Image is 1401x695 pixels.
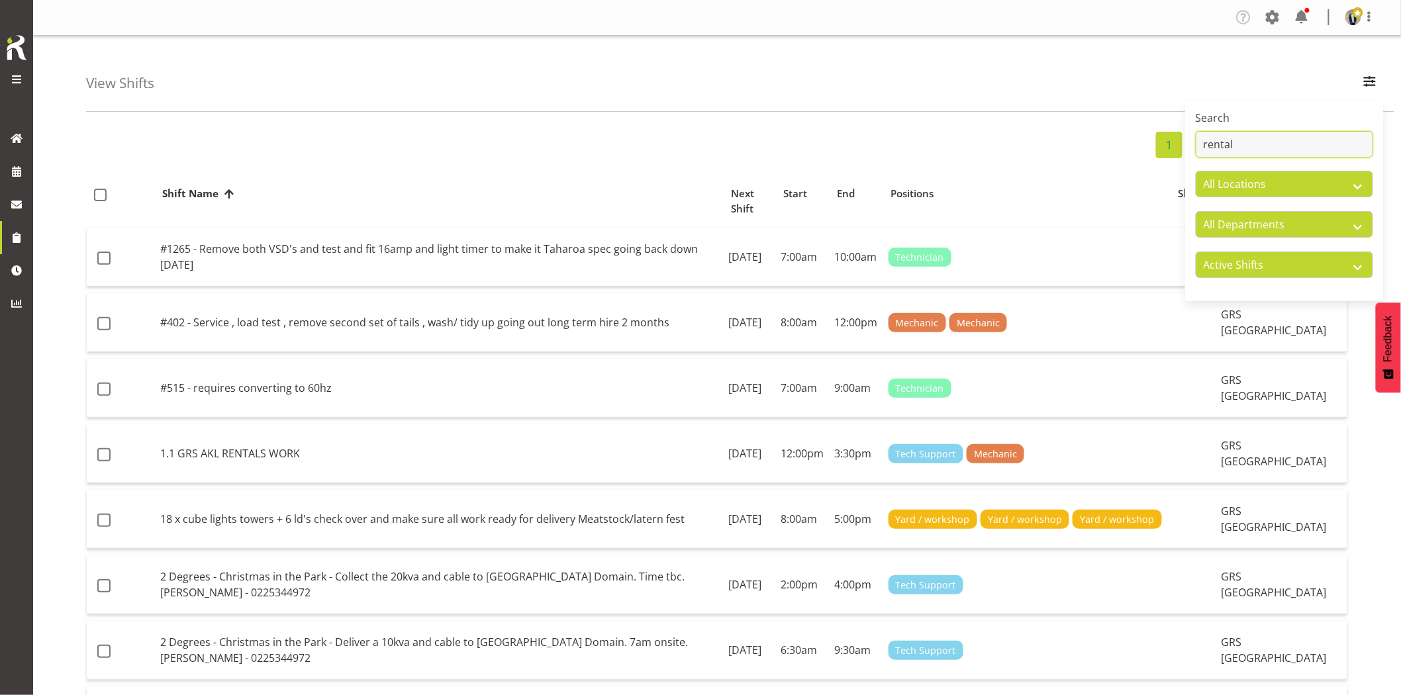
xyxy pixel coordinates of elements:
span: Shift Name [162,186,218,201]
span: Tech Support [896,643,956,658]
td: #402 - Service , load test , remove second set of tails , wash/ tidy up going out long term hire ... [155,293,724,352]
td: #1265 - Remove both VSD's and test and fit 16amp and light timer to make it Taharoa spec going ba... [155,228,724,287]
img: kelepi-pauuadf51ac2b38380d4c50de8760bb396c3.png [1345,9,1361,25]
span: Yard / workshop [1081,512,1155,527]
td: 18 x cube lights towers + 6 ld's check over and make sure all work ready for delivery Meatstock/l... [155,490,724,549]
input: Search by name [1196,131,1373,158]
td: 4:00pm [830,555,883,614]
td: [DATE] [724,293,776,352]
h4: View Shifts [86,75,154,91]
td: 8:00am [776,293,830,352]
td: [DATE] [724,490,776,549]
span: GRS [GEOGRAPHIC_DATA] [1222,635,1327,665]
span: Skill(s) [1178,186,1208,201]
td: 3:30pm [830,424,883,483]
span: GRS [GEOGRAPHIC_DATA] [1222,438,1327,469]
span: Yard / workshop [988,512,1062,527]
td: 9:00am [830,359,883,418]
span: Technician [896,250,944,265]
span: GRS [GEOGRAPHIC_DATA] [1222,569,1327,600]
button: Filter Employees [1356,69,1384,98]
label: Search [1196,110,1373,126]
span: Technician [896,381,944,396]
td: 10:00am [830,228,883,287]
span: Mechanic [896,316,939,330]
td: 6:30am [776,621,830,680]
span: GRS [GEOGRAPHIC_DATA] [1222,373,1327,403]
span: Start [783,186,807,201]
td: [DATE] [724,424,776,483]
span: Positions [891,186,934,201]
td: [DATE] [724,555,776,614]
td: 9:30am [830,621,883,680]
td: [DATE] [724,621,776,680]
span: GRS [GEOGRAPHIC_DATA] [1222,307,1327,338]
td: 2:00pm [776,555,830,614]
td: 8:00am [776,490,830,549]
td: 7:00am [776,228,830,287]
span: Feedback [1382,316,1394,362]
span: GRS [GEOGRAPHIC_DATA] [1222,504,1327,534]
td: 5:00pm [830,490,883,549]
td: 12:00pm [776,424,830,483]
button: Feedback - Show survey [1376,302,1401,393]
td: #515 - requires converting to 60hz [155,359,724,418]
span: Mechanic [974,447,1017,461]
td: 2 Degrees - Christmas in the Park - Deliver a 10kva and cable to [GEOGRAPHIC_DATA] Domain. 7am on... [155,621,724,680]
span: End [837,186,855,201]
td: 7:00am [776,359,830,418]
span: Mechanic [957,316,1000,330]
span: Tech Support [896,447,956,461]
td: 1.1 GRS AKL RENTALS WORK [155,424,724,483]
img: Rosterit icon logo [3,33,30,62]
td: [DATE] [724,359,776,418]
td: [DATE] [724,228,776,287]
td: 12:00pm [830,293,883,352]
span: Tech Support [896,578,956,592]
span: Next Shift [731,186,768,216]
td: 2 Degrees - Christmas in the Park - Collect the 20kva and cable to [GEOGRAPHIC_DATA] Domain. Time... [155,555,724,614]
span: Yard / workshop [896,512,970,527]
